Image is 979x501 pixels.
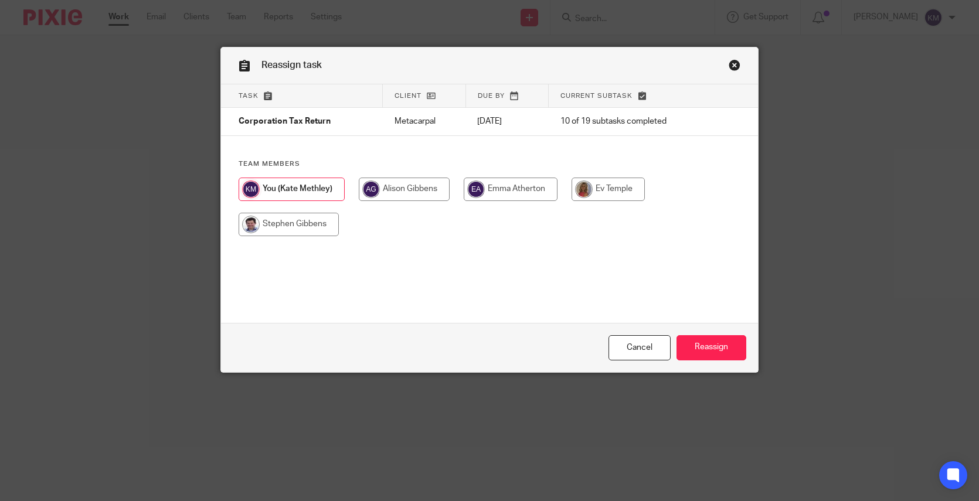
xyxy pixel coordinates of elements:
[239,93,259,99] span: Task
[477,115,536,127] p: [DATE]
[239,159,741,169] h4: Team members
[478,93,505,99] span: Due by
[549,108,713,136] td: 10 of 19 subtasks completed
[395,115,454,127] p: Metacarpal
[261,60,322,70] span: Reassign task
[677,335,746,360] input: Reassign
[609,335,671,360] a: Close this dialog window
[395,93,421,99] span: Client
[239,118,331,126] span: Corporation Tax Return
[560,93,633,99] span: Current subtask
[729,59,740,75] a: Close this dialog window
